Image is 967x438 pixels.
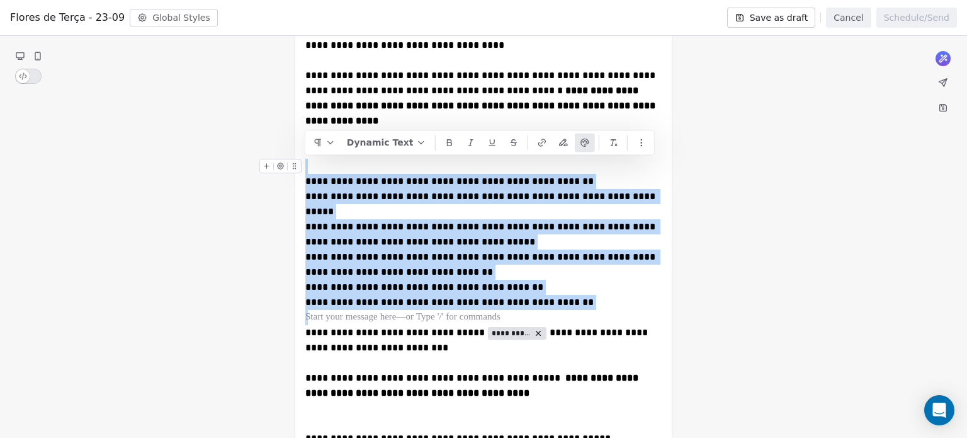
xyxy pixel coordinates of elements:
button: Schedule/Send [876,8,957,28]
button: Cancel [826,8,871,28]
button: Global Styles [130,9,218,26]
button: Save as draft [727,8,816,28]
span: Flores de Terça - 23-09 [10,10,125,25]
div: Open Intercom Messenger [924,395,954,425]
button: Dynamic Text [342,133,431,152]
